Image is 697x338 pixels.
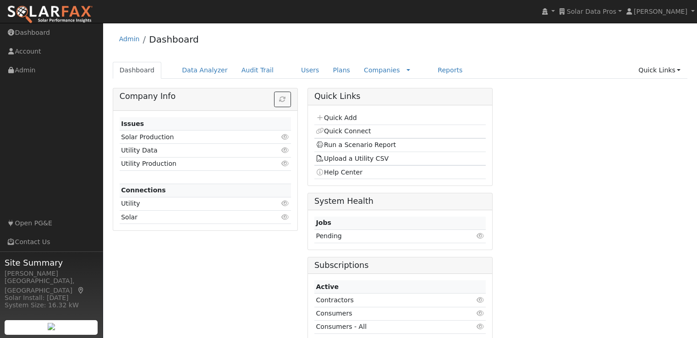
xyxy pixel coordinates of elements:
strong: Active [316,283,339,290]
img: SolarFax [7,5,93,24]
i: Click to view [476,297,484,303]
div: System Size: 16.32 kW [5,300,98,310]
a: Map [77,287,85,294]
span: Site Summary [5,256,98,269]
i: Click to view [281,160,290,167]
i: Click to view [281,147,290,153]
span: [PERSON_NAME] [634,8,687,15]
a: Plans [326,62,357,79]
a: Run a Scenario Report [316,141,396,148]
strong: Issues [121,120,144,127]
td: Consumers - All [314,320,456,333]
h5: Company Info [120,92,291,101]
h5: Quick Links [314,92,486,101]
a: Companies [364,66,400,74]
i: Click to view [476,310,484,316]
td: Consumers [314,307,456,320]
i: Click to view [476,233,484,239]
h5: Subscriptions [314,261,486,270]
a: Data Analyzer [175,62,235,79]
i: Click to view [476,323,484,330]
a: Quick Links [631,62,687,79]
a: Upload a Utility CSV [316,155,389,162]
i: Click to view [281,134,290,140]
a: Reports [431,62,469,79]
a: Dashboard [149,34,199,45]
td: Utility [120,197,263,210]
div: [GEOGRAPHIC_DATA], [GEOGRAPHIC_DATA] [5,276,98,295]
a: Quick Connect [316,127,371,135]
strong: Connections [121,186,166,194]
a: Users [294,62,326,79]
i: Click to view [281,214,290,220]
div: Solar Install: [DATE] [5,293,98,303]
td: Solar [120,211,263,224]
a: Help Center [316,169,362,176]
td: Utility Production [120,157,263,170]
span: Solar Data Pros [567,8,616,15]
a: Audit Trail [235,62,280,79]
td: Contractors [314,294,456,307]
td: Solar Production [120,131,263,144]
img: retrieve [48,323,55,330]
a: Admin [119,35,140,43]
a: Quick Add [316,114,357,121]
a: Dashboard [113,62,162,79]
i: Click to view [281,200,290,207]
div: [PERSON_NAME] [5,269,98,278]
h5: System Health [314,196,486,206]
td: Pending [314,229,438,243]
strong: Jobs [316,219,331,226]
td: Utility Data [120,144,263,157]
